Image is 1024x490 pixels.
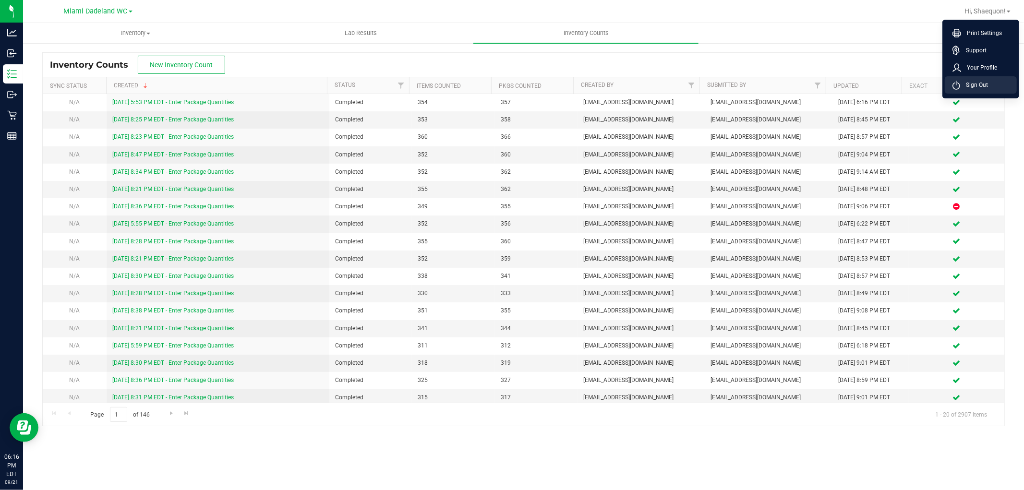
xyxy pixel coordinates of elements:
div: [DATE] 8:57 PM EDT [838,132,903,142]
a: Lab Results [248,23,473,43]
a: Status [335,82,355,88]
span: 344 [501,324,572,333]
span: Completed [335,393,406,402]
span: [EMAIL_ADDRESS][DOMAIN_NAME] [711,376,827,385]
span: N/A [69,116,80,123]
span: 357 [501,98,572,107]
a: [DATE] 8:28 PM EDT - Enter Package Quantities [112,290,234,297]
span: [EMAIL_ADDRESS][DOMAIN_NAME] [583,202,699,211]
span: Completed [335,272,406,281]
inline-svg: Inventory [7,69,17,79]
iframe: Resource center [10,413,38,442]
a: Inventory [23,23,248,43]
span: Completed [335,254,406,263]
th: Exact [902,77,996,94]
span: [EMAIL_ADDRESS][DOMAIN_NAME] [583,150,699,159]
span: Completed [335,202,406,211]
span: N/A [69,325,80,332]
span: 318 [418,359,489,368]
span: [EMAIL_ADDRESS][DOMAIN_NAME] [583,272,699,281]
div: [DATE] 8:49 PM EDT [838,289,903,298]
span: Completed [335,341,406,350]
span: [EMAIL_ADDRESS][DOMAIN_NAME] [711,202,827,211]
span: [EMAIL_ADDRESS][DOMAIN_NAME] [711,132,827,142]
a: Filter [393,77,409,94]
span: [EMAIL_ADDRESS][DOMAIN_NAME] [583,254,699,263]
div: [DATE] 9:14 AM EDT [838,167,903,177]
span: Inventory Counts [551,29,622,37]
a: [DATE] 5:55 PM EDT - Enter Package Quantities [112,220,234,227]
span: 352 [418,167,489,177]
a: Go to the last page [180,407,193,420]
span: [EMAIL_ADDRESS][DOMAIN_NAME] [583,98,699,107]
span: Completed [335,289,406,298]
div: [DATE] 9:06 PM EDT [838,202,903,211]
div: [DATE] 9:01 PM EDT [838,393,903,402]
span: [EMAIL_ADDRESS][DOMAIN_NAME] [711,393,827,402]
span: Completed [335,359,406,368]
a: Filter [684,77,699,94]
a: Inventory Counts [473,23,699,43]
span: N/A [69,290,80,297]
span: Miami Dadeland WC [64,7,128,15]
span: Your Profile [961,63,997,72]
span: [EMAIL_ADDRESS][DOMAIN_NAME] [583,324,699,333]
a: Items Counted [417,83,461,89]
a: [DATE] 5:53 PM EDT - Enter Package Quantities [112,99,234,106]
span: Hi, Shaequon! [964,7,1006,15]
span: [EMAIL_ADDRESS][DOMAIN_NAME] [583,219,699,228]
span: 355 [501,306,572,315]
span: [EMAIL_ADDRESS][DOMAIN_NAME] [711,254,827,263]
span: N/A [69,394,80,401]
span: 311 [418,341,489,350]
li: Sign Out [945,76,1017,94]
span: 360 [501,237,572,246]
span: [EMAIL_ADDRESS][DOMAIN_NAME] [711,115,827,124]
div: [DATE] 8:47 PM EDT [838,237,903,246]
span: [EMAIL_ADDRESS][DOMAIN_NAME] [583,185,699,194]
span: 312 [501,341,572,350]
span: [EMAIL_ADDRESS][DOMAIN_NAME] [711,150,827,159]
span: N/A [69,99,80,106]
span: 319 [501,359,572,368]
input: 1 [110,407,127,422]
span: 352 [418,219,489,228]
a: [DATE] 8:38 PM EDT - Enter Package Quantities [112,307,234,314]
span: N/A [69,255,80,262]
span: [EMAIL_ADDRESS][DOMAIN_NAME] [711,219,827,228]
span: 362 [501,167,572,177]
span: [EMAIL_ADDRESS][DOMAIN_NAME] [711,324,827,333]
span: Support [960,46,987,55]
span: 330 [418,289,489,298]
span: [EMAIL_ADDRESS][DOMAIN_NAME] [583,341,699,350]
span: 351 [418,306,489,315]
span: [EMAIL_ADDRESS][DOMAIN_NAME] [711,289,827,298]
span: 352 [418,150,489,159]
span: [EMAIL_ADDRESS][DOMAIN_NAME] [583,306,699,315]
div: [DATE] 8:45 PM EDT [838,115,903,124]
span: N/A [69,151,80,158]
div: [DATE] 6:18 PM EDT [838,341,903,350]
a: [DATE] 8:31 PM EDT - Enter Package Quantities [112,394,234,401]
span: Print Settings [961,28,1002,38]
a: Submitted By [707,82,746,88]
span: Completed [335,150,406,159]
span: N/A [69,273,80,279]
div: [DATE] 6:22 PM EDT [838,219,903,228]
div: [DATE] 8:48 PM EDT [838,185,903,194]
p: 09/21 [4,478,19,486]
span: N/A [69,186,80,192]
span: 338 [418,272,489,281]
span: 358 [501,115,572,124]
div: [DATE] 8:59 PM EDT [838,376,903,385]
span: N/A [69,133,80,140]
a: [DATE] 8:30 PM EDT - Enter Package Quantities [112,273,234,279]
a: [DATE] 5:59 PM EDT - Enter Package Quantities [112,342,234,349]
span: 349 [418,202,489,211]
span: N/A [69,203,80,210]
button: New Inventory Count [138,56,225,74]
a: Go to the next page [164,407,178,420]
span: 315 [418,393,489,402]
a: [DATE] 8:36 PM EDT - Enter Package Quantities [112,377,234,383]
div: [DATE] 9:08 PM EDT [838,306,903,315]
